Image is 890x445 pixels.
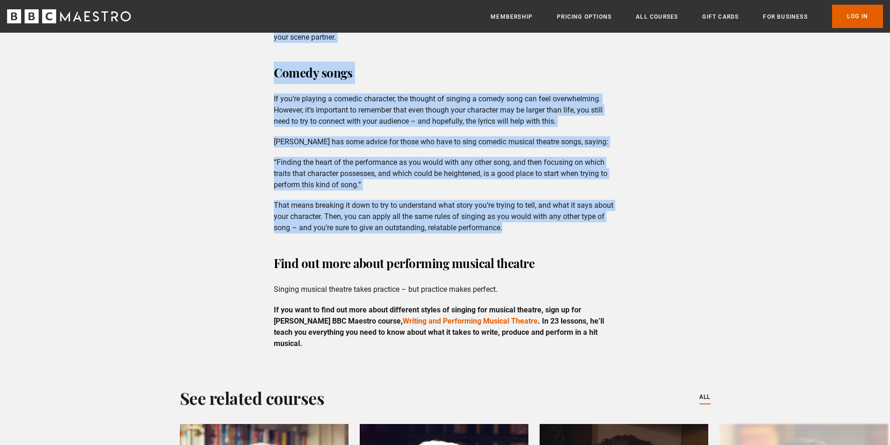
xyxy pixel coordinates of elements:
a: For business [763,12,807,21]
a: All [699,392,711,403]
h3: Find out more about performing musical theatre [274,252,616,275]
p: That means breaking it down to try to understand what story you’re trying to tell, and what it sa... [274,200,616,233]
a: Writing and Performing Musical Theatre [403,317,538,325]
nav: Primary [491,5,883,28]
p: [PERSON_NAME] has some advice for those who have to sing comedic musical theatre songs, saying: [274,136,616,148]
a: Membership [491,12,533,21]
a: All Courses [636,12,678,21]
strong: If you want to find out more about different styles of singing for musical theatre, sign up for [... [274,305,604,348]
svg: BBC Maestro [7,9,131,23]
p: Singing musical theatre takes practice – but practice makes perfect. [274,284,616,295]
p: If you’re playing a comedic character, the thought of singing a comedy song can feel overwhelming... [274,93,616,127]
a: Log In [832,5,883,28]
h3: Comedy songs [274,62,616,84]
p: “Finding the heart of the performance as you would with any other song, and then focusing on whic... [274,157,616,191]
a: Gift Cards [702,12,739,21]
a: Pricing Options [557,12,612,21]
h2: See related courses [180,387,325,409]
